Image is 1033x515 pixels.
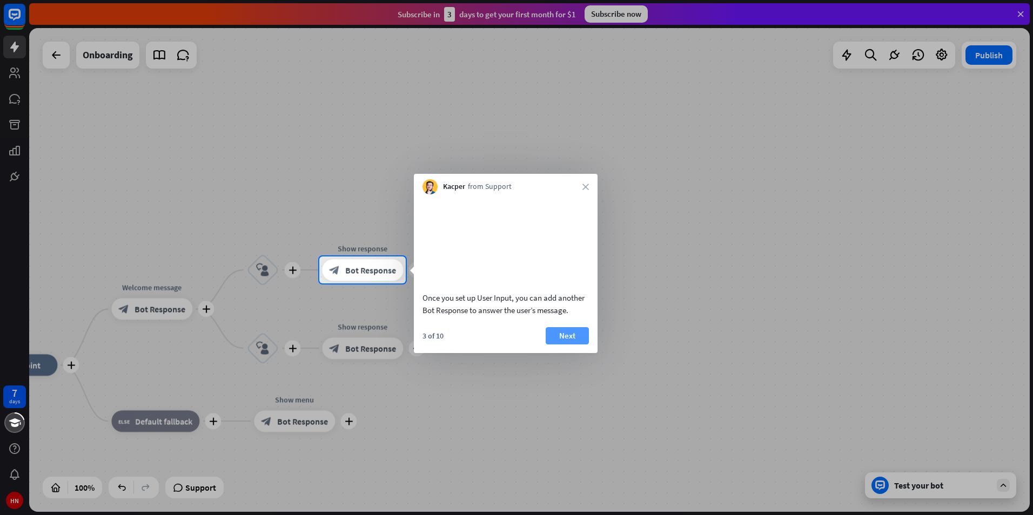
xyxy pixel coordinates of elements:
i: close [582,184,589,190]
div: 3 of 10 [422,331,444,341]
button: Open LiveChat chat widget [9,4,41,37]
span: Kacper [443,181,465,192]
i: block_bot_response [329,265,340,275]
span: Bot Response [345,265,396,275]
span: from Support [468,181,512,192]
button: Next [546,327,589,344]
div: Once you set up User Input, you can add another Bot Response to answer the user’s message. [422,292,589,316]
